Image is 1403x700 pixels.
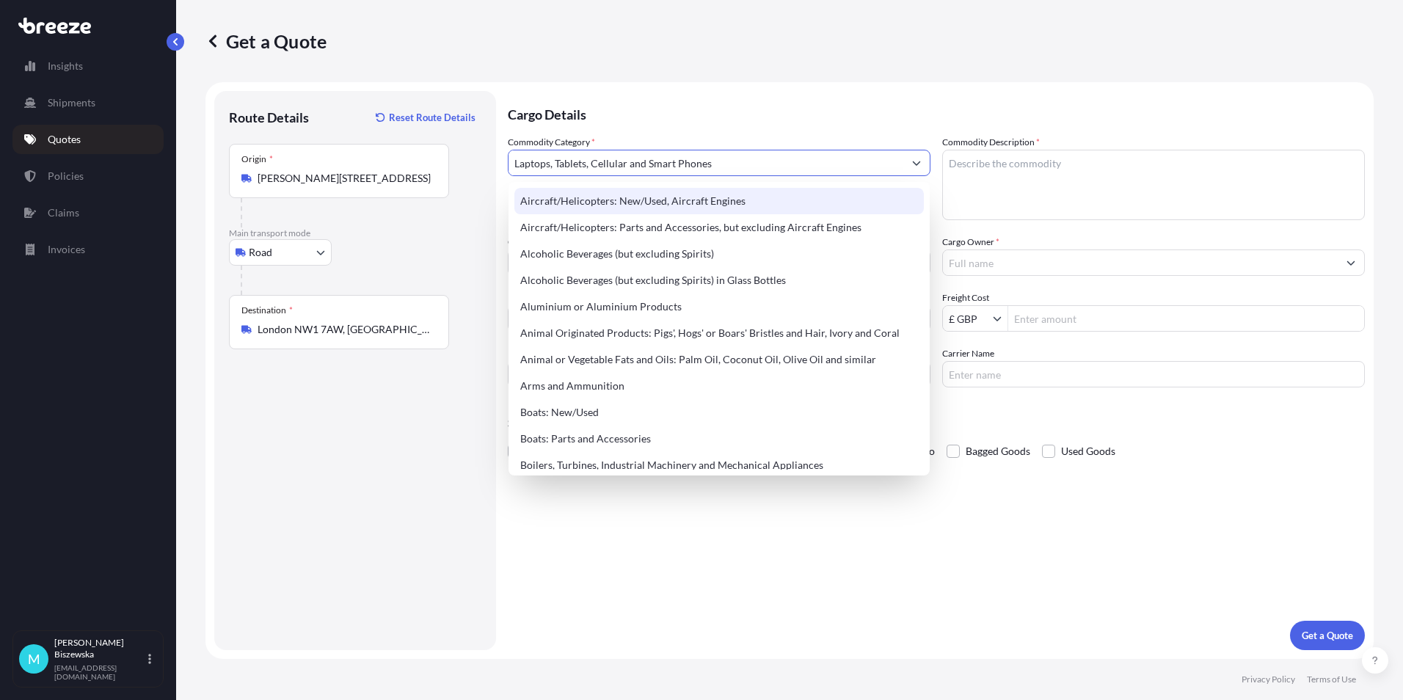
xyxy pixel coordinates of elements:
[514,267,924,294] div: Alcoholic Beverages (but excluding Spirits) in Glass Bottles
[1302,628,1353,643] p: Get a Quote
[241,305,293,316] div: Destination
[942,135,1040,150] label: Commodity Description
[514,294,924,320] div: Aluminium or Aluminium Products
[1008,305,1364,332] input: Enter amount
[205,29,327,53] p: Get a Quote
[1307,674,1356,685] p: Terms of Use
[942,235,999,249] label: Cargo Owner
[241,153,273,165] div: Origin
[258,322,431,337] input: Destination
[514,426,924,452] div: Boats: Parts and Accessories
[54,663,145,681] p: [EMAIL_ADDRESS][DOMAIN_NAME]
[249,245,272,260] span: Road
[48,95,95,110] p: Shipments
[508,361,930,387] input: Your internal reference
[514,214,924,241] div: Aircraft/Helicopters: Parts and Accessories, but excluding Aircraft Engines
[508,417,1365,429] p: Special Conditions
[514,188,924,214] div: Aircraft/Helicopters: New/Used, Aircraft Engines
[514,320,924,346] div: Animal Originated Products: Pigs', Hogs' or Boars' Bristles and Hair, Ivory and Coral
[514,373,924,399] div: Arms and Ammunition
[28,652,40,666] span: M
[514,346,924,373] div: Animal or Vegetable Fats and Oils: Palm Oil, Coconut Oil, Olive Oil and similar
[48,242,85,257] p: Invoices
[514,452,924,478] div: Boilers, Turbines, Industrial Machinery and Mechanical Appliances
[258,171,431,186] input: Origin
[48,169,84,183] p: Policies
[508,91,1365,135] p: Cargo Details
[229,227,481,239] p: Main transport mode
[942,291,989,305] label: Freight Cost
[48,205,79,220] p: Claims
[508,346,581,361] label: Booking Reference
[514,399,924,426] div: Boats: New/Used
[1338,249,1364,276] button: Show suggestions
[1242,674,1295,685] p: Privacy Policy
[509,150,903,176] input: Select a commodity type
[993,311,1007,326] button: Show suggestions
[229,109,309,126] p: Route Details
[48,59,83,73] p: Insights
[508,135,595,150] label: Commodity Category
[942,346,994,361] label: Carrier Name
[966,440,1030,462] span: Bagged Goods
[508,235,581,249] label: Commodity Value
[942,361,1365,387] input: Enter name
[903,150,930,176] button: Show suggestions
[943,249,1338,276] input: Full name
[514,241,924,267] div: Alcoholic Beverages (but excluding Spirits)
[389,110,475,125] p: Reset Route Details
[48,132,81,147] p: Quotes
[508,291,552,305] span: Load Type
[54,637,145,660] p: [PERSON_NAME] Biszewska
[229,239,332,266] button: Select transport
[943,305,993,332] input: Freight Cost
[1061,440,1115,462] span: Used Goods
